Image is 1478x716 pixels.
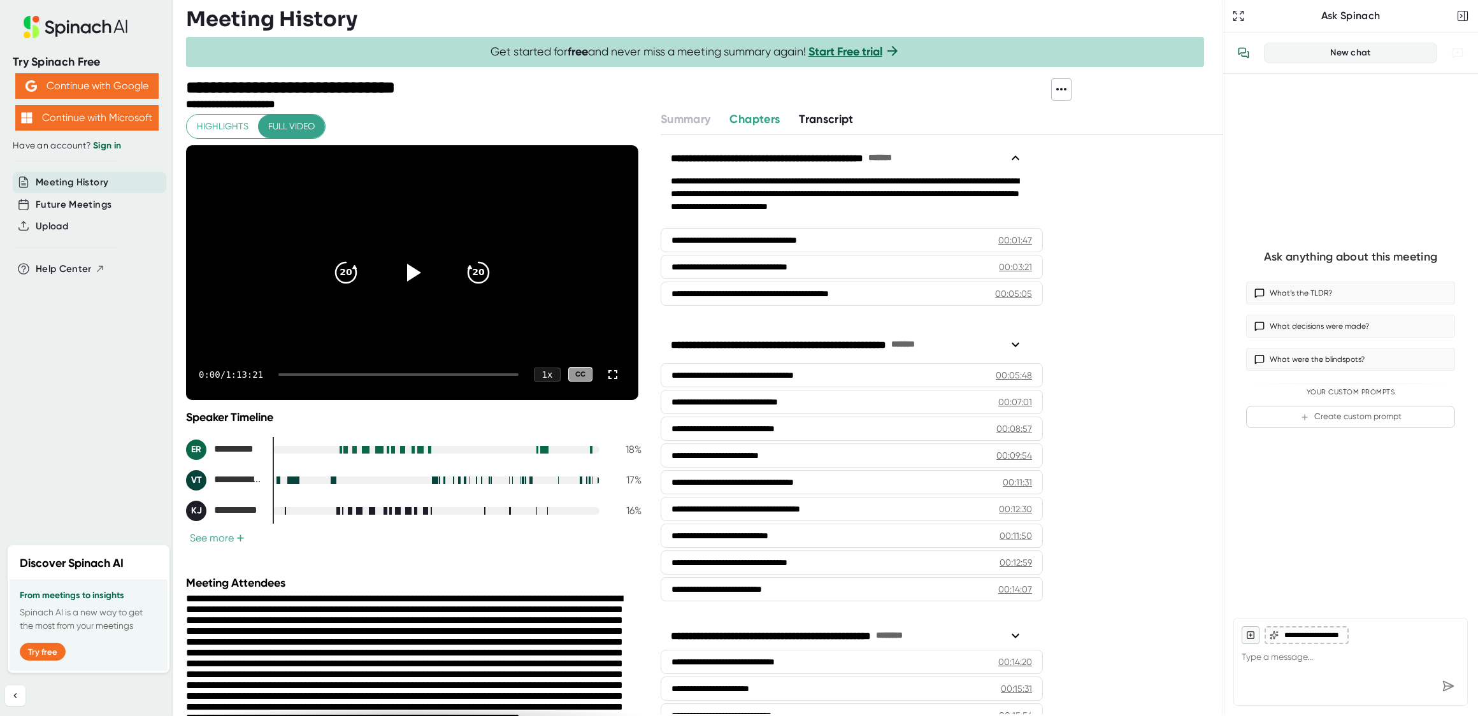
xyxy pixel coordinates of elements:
[186,576,645,590] div: Meeting Attendees
[186,501,262,521] div: Kyle Jaracz
[186,440,206,460] div: ER
[93,140,121,151] a: Sign in
[1000,556,1032,569] div: 00:12:59
[1264,250,1437,264] div: Ask anything about this meeting
[20,591,157,601] h3: From meetings to insights
[610,474,642,486] div: 17 %
[1454,7,1472,25] button: Close conversation sidebar
[1246,315,1455,338] button: What decisions were made?
[186,470,262,490] div: Venus N Thompson
[568,367,592,382] div: CC
[808,45,882,59] a: Start Free trial
[1231,40,1256,66] button: View conversation history
[199,369,263,380] div: 0:00 / 1:13:21
[1246,348,1455,371] button: What were the blindspots?
[1000,529,1032,542] div: 00:11:50
[998,583,1032,596] div: 00:14:07
[1230,7,1247,25] button: Expand to Ask Spinach page
[186,531,248,545] button: See more+
[610,443,642,455] div: 18 %
[1246,388,1455,397] div: Your Custom Prompts
[1246,282,1455,304] button: What’s the TLDR?
[661,112,710,126] span: Summary
[534,368,561,382] div: 1 x
[186,470,206,490] div: VT
[1272,47,1429,59] div: New chat
[1246,406,1455,428] button: Create custom prompt
[186,440,262,460] div: Emily Rice
[998,234,1032,247] div: 00:01:47
[729,111,780,128] button: Chapters
[20,606,157,633] p: Spinach AI is a new way to get the most from your meetings
[610,505,642,517] div: 16 %
[1001,682,1032,695] div: 00:15:31
[999,503,1032,515] div: 00:12:30
[5,685,25,706] button: Collapse sidebar
[995,287,1032,300] div: 00:05:05
[998,396,1032,408] div: 00:07:01
[996,369,1032,382] div: 00:05:48
[268,118,315,134] span: Full video
[236,533,245,543] span: +
[998,655,1032,668] div: 00:14:20
[186,501,206,521] div: KJ
[799,112,854,126] span: Transcript
[13,140,161,152] div: Have an account?
[186,7,357,31] h3: Meeting History
[258,115,325,138] button: Full video
[36,219,68,234] button: Upload
[36,262,92,276] span: Help Center
[186,410,642,424] div: Speaker Timeline
[13,55,161,69] div: Try Spinach Free
[1003,476,1032,489] div: 00:11:31
[187,115,259,138] button: Highlights
[568,45,588,59] b: free
[661,111,710,128] button: Summary
[1247,10,1454,22] div: Ask Spinach
[996,422,1032,435] div: 00:08:57
[799,111,854,128] button: Transcript
[996,449,1032,462] div: 00:09:54
[491,45,900,59] span: Get started for and never miss a meeting summary again!
[36,262,105,276] button: Help Center
[999,261,1032,273] div: 00:03:21
[20,555,124,572] h2: Discover Spinach AI
[197,118,248,134] span: Highlights
[25,80,37,92] img: Aehbyd4JwY73AAAAAElFTkSuQmCC
[36,197,111,212] button: Future Meetings
[15,73,159,99] button: Continue with Google
[729,112,780,126] span: Chapters
[15,105,159,131] button: Continue with Microsoft
[1437,675,1460,698] div: Send message
[20,643,66,661] button: Try free
[36,175,108,190] button: Meeting History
